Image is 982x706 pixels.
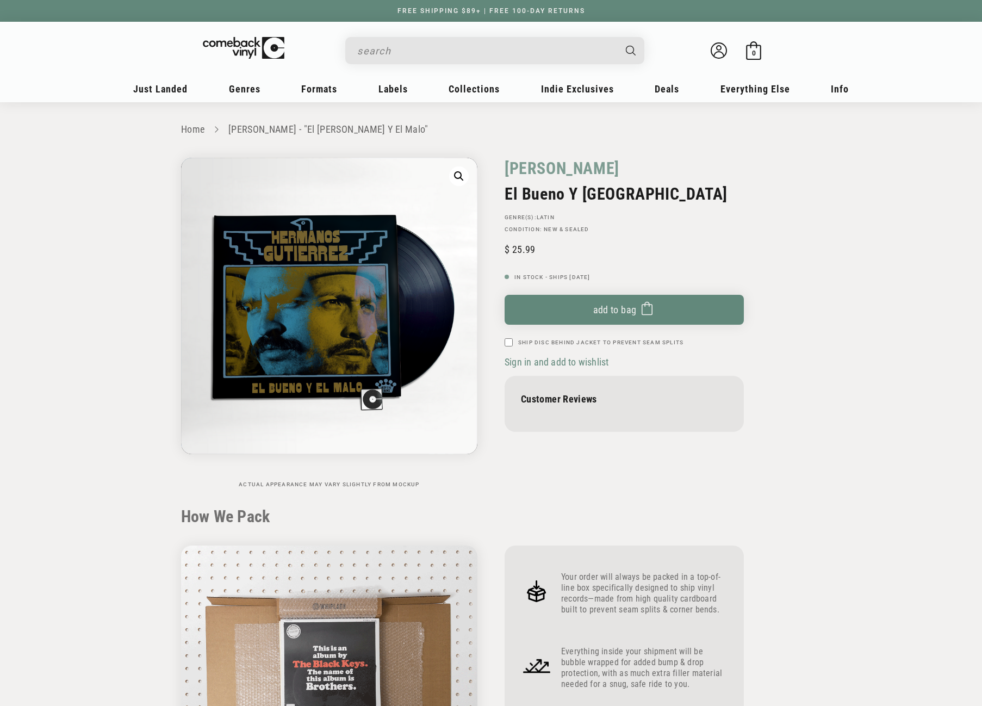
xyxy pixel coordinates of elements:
[505,158,619,179] a: [PERSON_NAME]
[505,244,509,255] span: $
[593,304,637,315] span: Add to bag
[357,40,615,62] input: search
[561,646,728,690] p: Everything inside your shipment will be bubble wrapped for added bump & drop protection, with as ...
[181,481,477,488] p: Actual appearance may vary slightly from mockup
[505,214,744,221] p: GENRE(S):
[521,650,552,682] img: Frame_4_1.png
[521,393,728,405] p: Customer Reviews
[387,7,596,15] a: FREE SHIPPING $89+ | FREE 100-DAY RETURNS
[518,338,683,346] label: Ship Disc Behind Jacket To Prevent Seam Splits
[655,83,679,95] span: Deals
[181,122,801,138] nav: breadcrumbs
[521,575,552,607] img: Frame_4.png
[228,123,428,135] a: [PERSON_NAME] - "El [PERSON_NAME] Y El Malo"
[617,37,646,64] button: Search
[301,83,337,95] span: Formats
[181,123,204,135] a: Home
[505,356,612,368] button: Sign in and add to wishlist
[752,49,756,57] span: 0
[345,37,644,64] div: Search
[449,83,500,95] span: Collections
[181,507,801,527] h2: How We Pack
[505,184,744,203] h2: El Bueno Y [GEOGRAPHIC_DATA]
[133,83,188,95] span: Just Landed
[229,83,260,95] span: Genres
[181,158,477,488] media-gallery: Gallery Viewer
[831,83,849,95] span: Info
[505,226,744,233] p: Condition: New & Sealed
[505,356,608,368] span: Sign in and add to wishlist
[541,83,614,95] span: Indie Exclusives
[505,274,744,281] p: In Stock - Ships [DATE]
[378,83,408,95] span: Labels
[537,214,555,220] a: Latin
[561,572,728,615] p: Your order will always be packed in a top-of-line box specifically designed to ship vinyl records...
[505,295,744,325] button: Add to bag
[720,83,790,95] span: Everything Else
[505,244,535,255] span: 25.99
